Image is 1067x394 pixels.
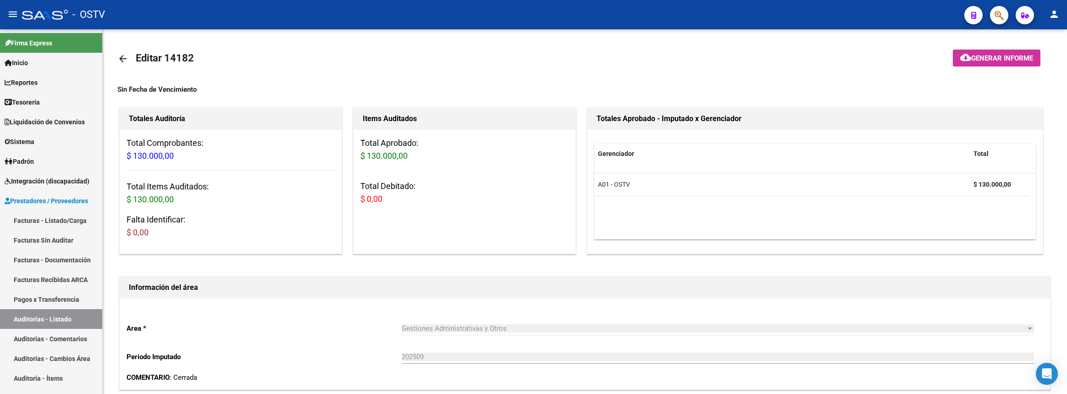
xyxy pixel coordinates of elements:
h1: Totales Auditoría [129,111,332,126]
span: : Cerrada [127,373,197,382]
span: Firma Express [5,38,52,48]
mat-icon: cloud_download [960,52,971,63]
span: Integración (discapacidad) [5,176,89,186]
datatable-header-cell: Total [970,144,1029,164]
span: Sistema [5,137,34,147]
span: A01 - OSTV [598,181,630,188]
strong: $ 130.000,00 [973,181,1011,188]
h3: Total Aprobado: [360,137,569,162]
span: Total [973,150,989,157]
h3: Falta Identificar: [127,213,335,239]
span: Editar 14182 [136,52,194,64]
mat-icon: menu [7,9,18,20]
h3: Total Comprobantes: [127,137,335,162]
span: $ 130.000,00 [360,151,408,161]
p: Area * [127,323,402,333]
span: Gestiones Administrativas y Otros [402,324,507,333]
h3: Total Debitado: [360,180,569,205]
span: Generar informe [971,54,1033,62]
div: Sin Fecha de Vencimiento [117,84,1052,94]
h1: Información del área [129,280,1041,295]
span: $ 0,00 [360,194,382,204]
span: Padrón [5,156,34,166]
span: - OSTV [72,5,105,25]
span: Inicio [5,58,28,68]
span: Tesorería [5,97,40,107]
span: $ 0,00 [127,228,149,237]
mat-icon: person [1049,9,1060,20]
button: Generar informe [953,50,1040,67]
span: Liquidación de Convenios [5,117,85,127]
h3: Total Items Auditados: [127,180,335,206]
datatable-header-cell: Gerenciador [594,144,970,164]
span: $ 130.000,00 [127,151,174,161]
span: Prestadores / Proveedores [5,196,88,206]
span: Reportes [5,78,38,88]
span: $ 130.000,00 [127,194,174,204]
div: Open Intercom Messenger [1036,363,1058,385]
mat-icon: arrow_back [117,53,128,64]
span: Gerenciador [598,150,634,157]
h1: Totales Aprobado - Imputado x Gerenciador [597,111,1034,126]
p: Periodo Imputado [127,352,402,362]
strong: COMENTARIO [127,373,170,382]
h1: Items Auditados [363,111,566,126]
